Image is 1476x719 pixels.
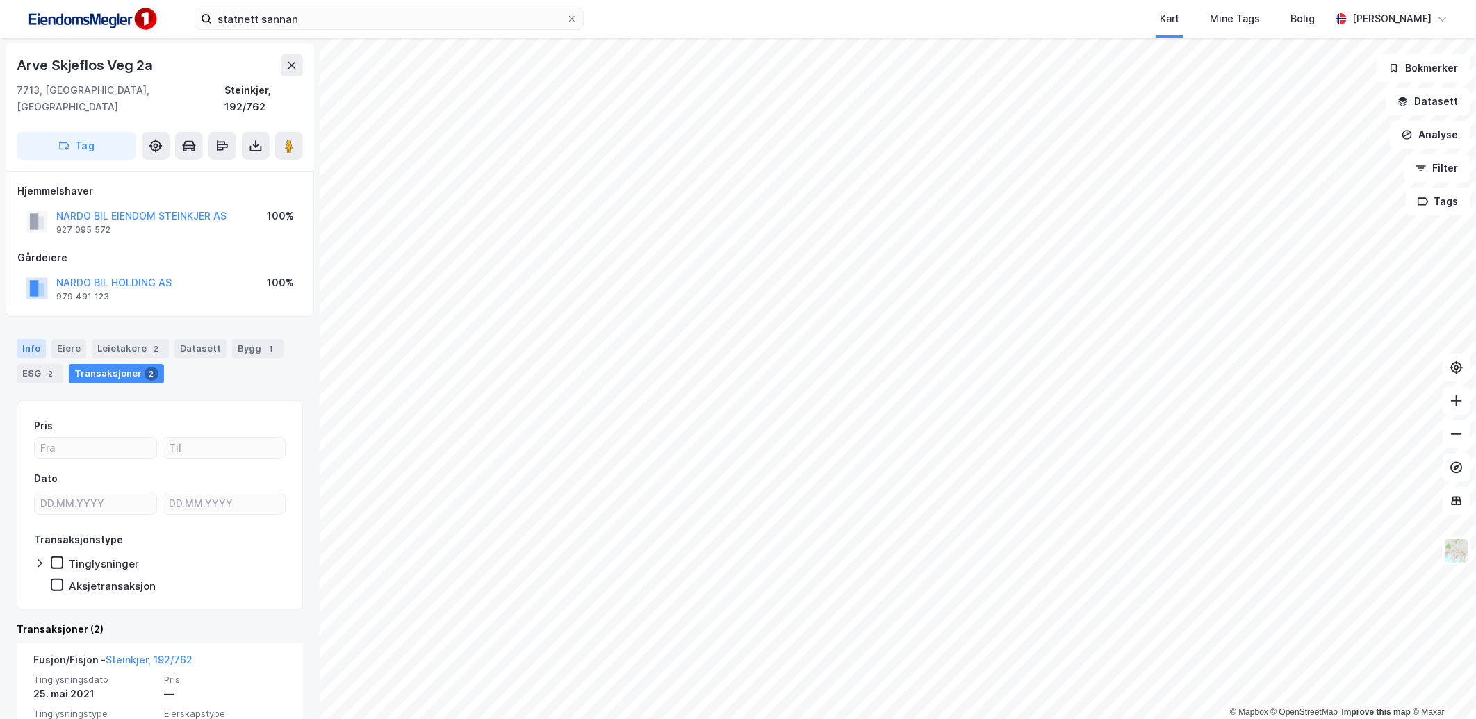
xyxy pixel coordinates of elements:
[17,54,156,76] div: Arve Skjeflos Veg 2a
[1377,54,1470,82] button: Bokmerker
[264,342,278,356] div: 1
[1352,10,1432,27] div: [PERSON_NAME]
[1443,538,1470,564] img: Z
[22,3,161,35] img: F4PB6Px+NJ5v8B7XTbfpPpyloAAAAASUVORK5CYII=
[1210,10,1260,27] div: Mine Tags
[224,82,303,115] div: Steinkjer, 192/762
[33,652,192,674] div: Fusjon/Fisjon -
[69,557,139,570] div: Tinglysninger
[35,493,156,514] input: DD.MM.YYYY
[51,339,86,358] div: Eiere
[1290,10,1315,27] div: Bolig
[212,8,566,29] input: Søk på adresse, matrikkel, gårdeiere, leietakere eller personer
[163,493,285,514] input: DD.MM.YYYY
[232,339,284,358] div: Bygg
[1160,10,1179,27] div: Kart
[33,686,156,702] div: 25. mai 2021
[267,274,294,291] div: 100%
[1386,88,1470,115] button: Datasett
[17,132,136,160] button: Tag
[92,339,169,358] div: Leietakere
[56,224,110,235] div: 927 095 572
[164,674,286,686] span: Pris
[17,621,303,638] div: Transaksjoner (2)
[145,367,158,381] div: 2
[1230,707,1268,717] a: Mapbox
[33,674,156,686] span: Tinglysningsdato
[1407,652,1476,719] iframe: Chat Widget
[149,342,163,356] div: 2
[267,208,294,224] div: 100%
[17,82,224,115] div: 7713, [GEOGRAPHIC_DATA], [GEOGRAPHIC_DATA]
[17,364,63,383] div: ESG
[1407,652,1476,719] div: Kontrollprogram for chat
[1390,121,1470,149] button: Analyse
[106,654,192,666] a: Steinkjer, 192/762
[1342,707,1411,717] a: Improve this map
[1406,188,1470,215] button: Tags
[164,686,286,702] div: —
[17,339,46,358] div: Info
[69,579,156,593] div: Aksjetransaksjon
[17,183,302,199] div: Hjemmelshaver
[35,438,156,458] input: Fra
[17,249,302,266] div: Gårdeiere
[56,291,109,302] div: 979 491 123
[69,364,164,383] div: Transaksjoner
[1404,154,1470,182] button: Filter
[1271,707,1338,717] a: OpenStreetMap
[34,418,53,434] div: Pris
[44,367,58,381] div: 2
[163,438,285,458] input: Til
[34,470,58,487] div: Dato
[174,339,227,358] div: Datasett
[34,531,123,548] div: Transaksjonstype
